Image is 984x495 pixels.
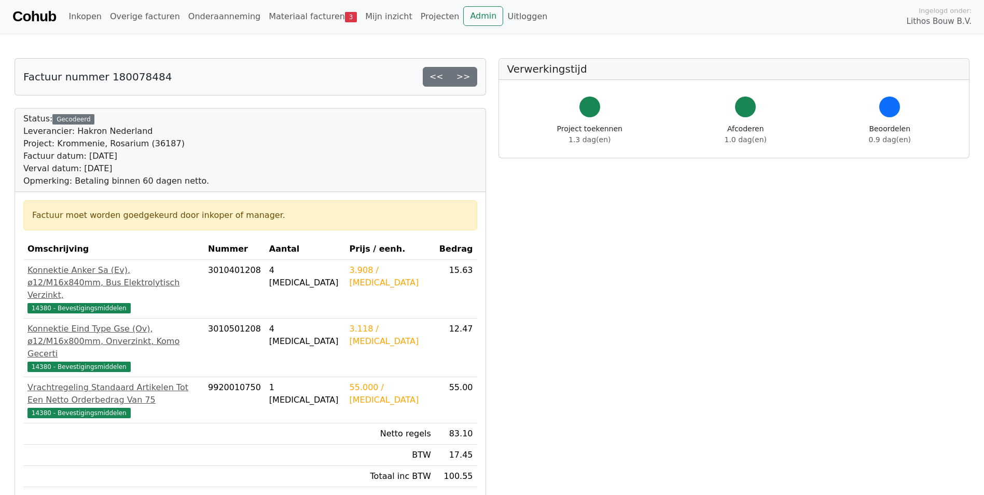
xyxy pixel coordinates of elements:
[52,114,94,125] div: Gecodeerd
[23,150,209,162] div: Factuur datum: [DATE]
[919,6,972,16] span: Ingelogd onder:
[423,67,450,87] a: <<
[350,264,431,289] div: 3.908 / [MEDICAL_DATA]
[23,113,209,187] div: Status:
[27,264,200,314] a: Konnektie Anker Sa (Ev), ø12/M16x840mm, Bus Elektrolytisch Verzinkt,14380 - Bevestigingsmiddelen
[27,323,200,373] a: Konnektie Eind Type Gse (Ov), ø12/M16x800mm, Onverzinkt, Komo Gecerti14380 - Bevestigingsmiddelen
[361,6,417,27] a: Mijn inzicht
[869,123,911,145] div: Beoordelen
[507,63,961,75] h5: Verwerkingstijd
[27,264,200,301] div: Konnektie Anker Sa (Ev), ø12/M16x840mm, Bus Elektrolytisch Verzinkt,
[269,323,341,348] div: 4 [MEDICAL_DATA]
[265,239,345,260] th: Aantal
[23,125,209,137] div: Leverancier: Hakron Nederland
[204,319,265,377] td: 3010501208
[27,303,131,313] span: 14380 - Bevestigingsmiddelen
[12,4,56,29] a: Cohub
[435,423,477,445] td: 83.10
[417,6,464,27] a: Projecten
[269,381,341,406] div: 1 [MEDICAL_DATA]
[204,377,265,423] td: 9920010750
[27,362,131,372] span: 14380 - Bevestigingsmiddelen
[32,209,468,222] div: Factuur moet worden goedgekeurd door inkoper of manager.
[450,67,477,87] a: >>
[435,377,477,423] td: 55.00
[557,123,622,145] div: Project toekennen
[23,175,209,187] div: Opmerking: Betaling binnen 60 dagen netto.
[106,6,184,27] a: Overige facturen
[27,381,200,419] a: Vrachtregeling Standaard Artikelen Tot Een Netto Orderbedrag Van 7514380 - Bevestigingsmiddelen
[23,162,209,175] div: Verval datum: [DATE]
[725,135,767,144] span: 1.0 dag(en)
[350,381,431,406] div: 55.000 / [MEDICAL_DATA]
[265,6,361,27] a: Materiaal facturen3
[27,381,200,406] div: Vrachtregeling Standaard Artikelen Tot Een Netto Orderbedrag Van 75
[435,319,477,377] td: 12.47
[435,445,477,466] td: 17.45
[204,239,265,260] th: Nummer
[23,71,172,83] h5: Factuur nummer 180078484
[435,260,477,319] td: 15.63
[64,6,105,27] a: Inkopen
[463,6,503,26] a: Admin
[27,408,131,418] span: 14380 - Bevestigingsmiddelen
[269,264,341,289] div: 4 [MEDICAL_DATA]
[27,323,200,360] div: Konnektie Eind Type Gse (Ov), ø12/M16x800mm, Onverzinkt, Komo Gecerti
[907,16,972,27] span: Lithos Bouw B.V.
[23,137,209,150] div: Project: Krommenie, Rosarium (36187)
[345,12,357,22] span: 3
[435,239,477,260] th: Bedrag
[350,323,431,348] div: 3.118 / [MEDICAL_DATA]
[184,6,265,27] a: Onderaanneming
[345,239,435,260] th: Prijs / eenh.
[345,445,435,466] td: BTW
[725,123,767,145] div: Afcoderen
[435,466,477,487] td: 100.55
[569,135,611,144] span: 1.3 dag(en)
[345,423,435,445] td: Netto regels
[503,6,551,27] a: Uitloggen
[869,135,911,144] span: 0.9 dag(en)
[345,466,435,487] td: Totaal inc BTW
[23,239,204,260] th: Omschrijving
[204,260,265,319] td: 3010401208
